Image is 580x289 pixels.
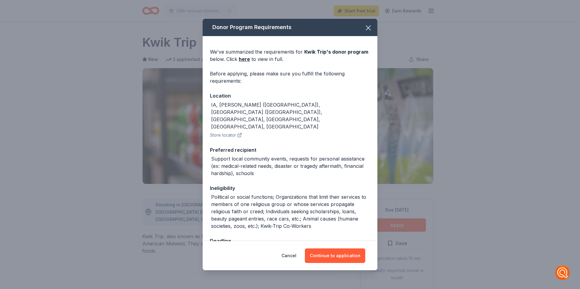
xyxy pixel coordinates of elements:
button: Store locator [210,131,242,139]
div: Preferred recipient [210,146,370,154]
div: Donor Program Requirements [203,19,377,36]
div: Ineligibility [210,184,370,192]
span: Kwik Trip 's donor program [304,49,368,55]
div: Location [210,92,370,100]
div: Support local community events, requests for personal assistance (ex: medical-related needs, disa... [211,155,370,177]
div: Deadline [210,237,370,245]
div: IA, [PERSON_NAME] ([GEOGRAPHIC_DATA]), [GEOGRAPHIC_DATA] ([GEOGRAPHIC_DATA]), [GEOGRAPHIC_DATA], ... [211,101,370,130]
button: Cancel [282,248,296,263]
a: here [239,55,250,63]
div: Before applying, please make sure you fulfill the following requirements: [210,70,370,85]
div: Political or social functions; Organizations that limit their services to members of one religiou... [211,193,370,230]
button: Continue to application [305,248,365,263]
div: We've summarized the requirements for below. Click to view in full. [210,48,370,63]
